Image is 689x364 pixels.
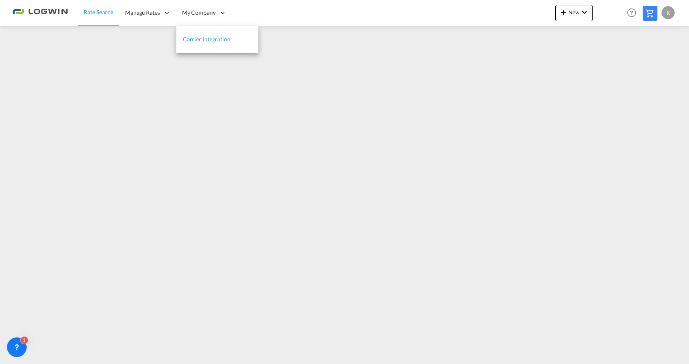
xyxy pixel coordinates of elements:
[625,6,643,20] div: Help
[183,36,230,43] span: Carrier Integration
[84,9,114,16] span: Rate Search
[12,4,68,22] img: 2761ae10d95411efa20a1f5e0282d2d7.png
[559,9,589,16] span: New
[662,6,675,19] div: R
[555,5,593,21] button: icon-plus 400-fgNewicon-chevron-down
[559,7,568,17] md-icon: icon-plus 400-fg
[182,9,216,17] span: My Company
[125,9,160,17] span: Manage Rates
[625,6,639,20] span: Help
[579,7,589,17] md-icon: icon-chevron-down
[176,26,258,53] a: Carrier Integration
